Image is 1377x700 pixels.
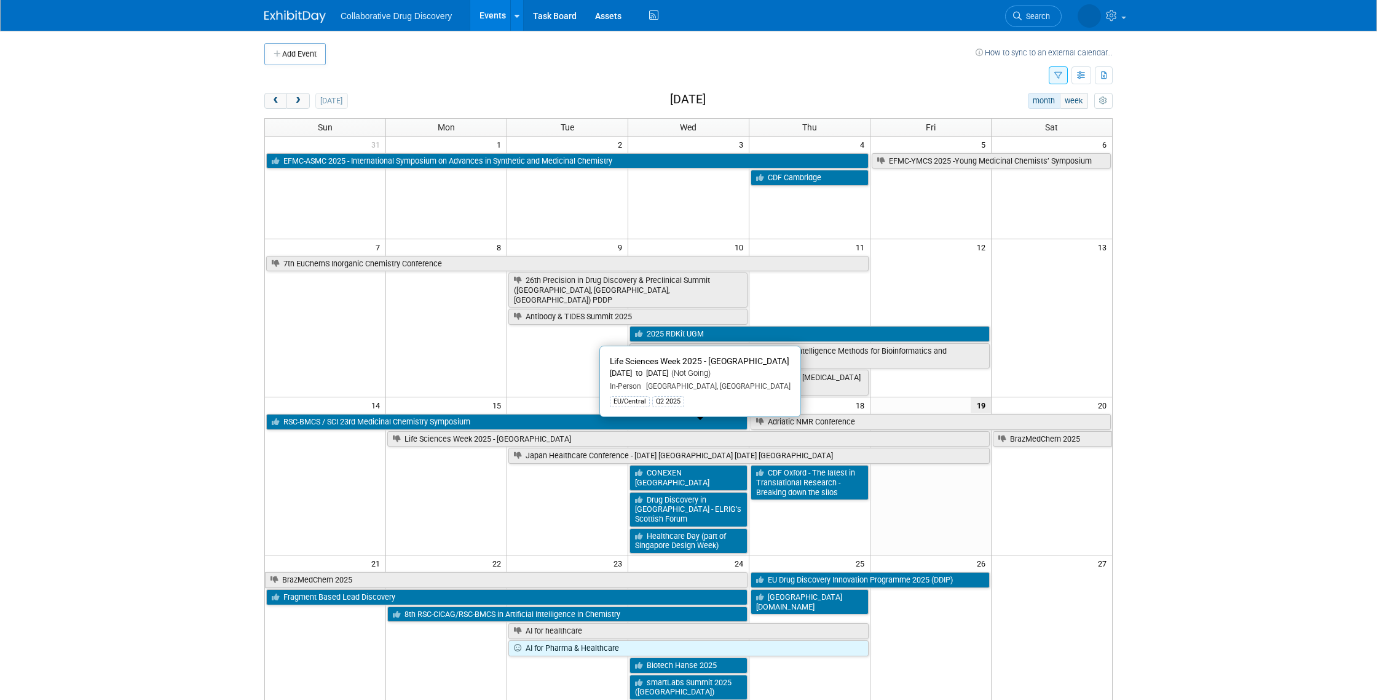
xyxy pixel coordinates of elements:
[1005,6,1062,27] a: Search
[617,137,628,152] span: 2
[315,93,348,109] button: [DATE]
[265,572,748,588] a: BrazMedChem 2025
[617,239,628,255] span: 9
[971,397,991,413] span: 19
[751,465,869,500] a: CDF Oxford - The latest in Translational Research - Breaking down the silos
[495,239,507,255] span: 8
[610,382,641,391] span: In-Person
[629,465,748,490] a: CONEXEN [GEOGRAPHIC_DATA]
[738,137,749,152] span: 3
[854,555,870,571] span: 25
[926,122,936,132] span: Fri
[612,555,628,571] span: 23
[318,122,333,132] span: Sun
[629,343,990,368] a: International Conference on Computational Intelligence Methods for Bioinformatics and Biostatisti...
[508,448,989,464] a: Japan Healthcare Conference - [DATE] [GEOGRAPHIC_DATA] [DATE] [GEOGRAPHIC_DATA]
[266,589,748,605] a: Fragment Based Lead Discovery
[670,93,706,106] h2: [DATE]
[680,122,696,132] span: Wed
[370,137,385,152] span: 31
[652,396,684,407] div: Q2 2025
[610,368,791,379] div: [DATE] to [DATE]
[374,239,385,255] span: 7
[508,640,869,656] a: AI for Pharma & Healthcare
[854,397,870,413] span: 18
[629,492,748,527] a: Drug Discovery in [GEOGRAPHIC_DATA] - ELRIG’s Scottish Forum
[1022,12,1050,21] span: Search
[751,170,869,186] a: CDF Cambridge
[495,137,507,152] span: 1
[264,10,326,23] img: ExhibitDay
[641,382,791,391] span: [GEOGRAPHIC_DATA], [GEOGRAPHIC_DATA]
[629,528,748,554] a: Healthcare Day (part of Singapore Design Week)
[976,239,991,255] span: 12
[629,326,990,342] a: 2025 RDKit UGM
[387,431,989,447] a: Life Sciences Week 2025 - [GEOGRAPHIC_DATA]
[266,414,748,430] a: RSC-BMCS / SCI 23rd Medicinal Chemistry Symposium
[264,93,287,109] button: prev
[976,48,1113,57] a: How to sync to an external calendar...
[1099,97,1107,105] i: Personalize Calendar
[266,256,869,272] a: 7th EuChemS Inorganic Chemistry Conference
[1101,137,1112,152] span: 6
[733,555,749,571] span: 24
[491,397,507,413] span: 15
[1045,122,1058,132] span: Sat
[629,658,748,674] a: Biotech Hanse 2025
[1097,239,1112,255] span: 13
[751,414,1111,430] a: Adriatic NMR Conference
[561,122,574,132] span: Tue
[610,356,789,366] span: Life Sciences Week 2025 - [GEOGRAPHIC_DATA]
[1094,93,1113,109] button: myCustomButton
[508,272,748,308] a: 26th Precision in Drug Discovery & Preclinical Summit ([GEOGRAPHIC_DATA], [GEOGRAPHIC_DATA], [GEO...
[629,675,748,700] a: smartLabs Summit 2025 ([GEOGRAPHIC_DATA])
[438,122,455,132] span: Mon
[668,368,711,378] span: (Not Going)
[733,239,749,255] span: 10
[872,153,1111,169] a: EFMC-YMCS 2025 -Young Medicinal Chemists’ Symposium
[387,607,748,622] a: 8th RSC-CICAG/RSC-BMCS in Artificial Intelligence in Chemistry
[751,572,990,588] a: EU Drug Discovery Innovation Programme 2025 (DDIP)
[266,153,869,169] a: EFMC-ASMC 2025 - International Symposium on Advances in Synthetic and Medicinal Chemistry
[491,555,507,571] span: 22
[993,431,1112,447] a: BrazMedChem 2025
[751,589,869,614] a: [GEOGRAPHIC_DATA][DOMAIN_NAME]
[286,93,309,109] button: next
[859,137,870,152] span: 4
[508,623,869,639] a: AI for healthcare
[264,43,326,65] button: Add Event
[508,309,748,325] a: Antibody & TIDES Summit 2025
[980,137,991,152] span: 5
[1097,555,1112,571] span: 27
[370,397,385,413] span: 14
[1097,397,1112,413] span: 20
[1060,93,1088,109] button: week
[976,555,991,571] span: 26
[802,122,817,132] span: Thu
[610,396,650,407] div: EU/Central
[341,11,452,21] span: Collaborative Drug Discovery
[370,555,385,571] span: 21
[1028,93,1060,109] button: month
[1078,4,1101,28] img: Dimitris Tsionos
[854,239,870,255] span: 11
